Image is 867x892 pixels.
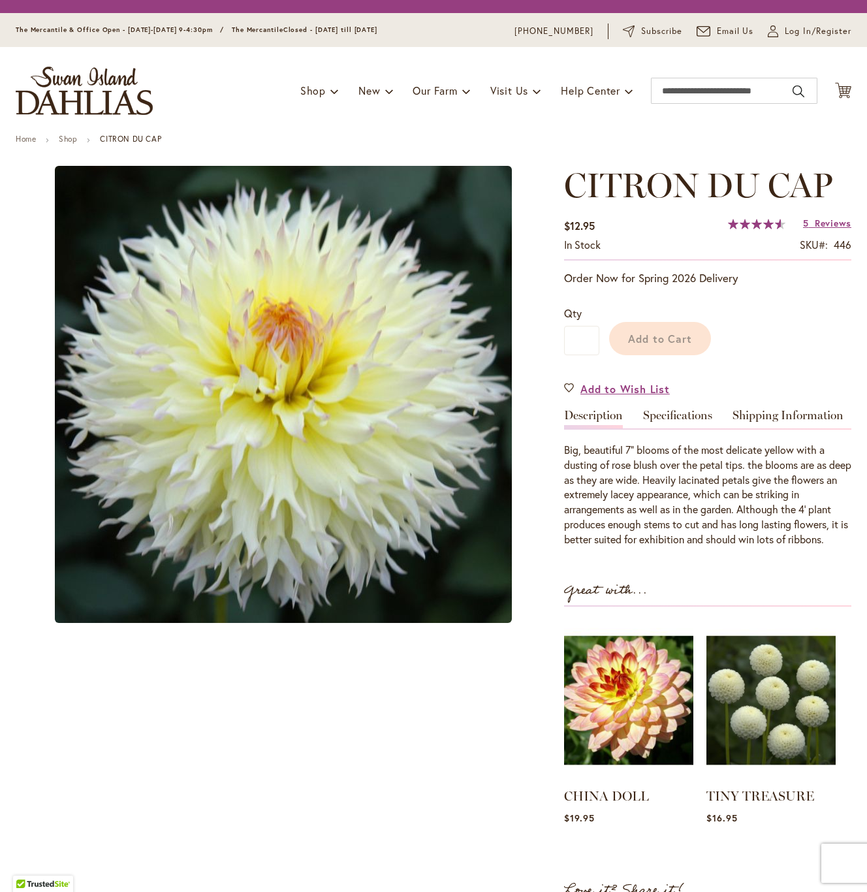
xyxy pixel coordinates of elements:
[16,67,153,115] a: store logo
[717,25,754,38] span: Email Us
[16,134,36,144] a: Home
[643,409,712,428] a: Specifications
[800,238,828,251] strong: SKU
[580,381,670,396] span: Add to Wish List
[490,84,528,97] span: Visit Us
[564,812,595,824] span: $19.95
[564,381,670,396] a: Add to Wish List
[803,217,851,229] a: 5 Reviews
[564,270,851,286] p: Order Now for Spring 2026 Delivery
[564,409,851,547] div: Detailed Product Info
[283,25,377,34] span: Closed - [DATE] till [DATE]
[564,238,601,253] div: Availability
[564,306,582,320] span: Qty
[564,788,649,804] a: CHINA DOLL
[300,84,326,97] span: Shop
[55,166,512,623] img: main product photo
[706,620,836,782] img: TINY TREASURE
[564,219,595,232] span: $12.95
[16,25,283,34] span: The Mercantile & Office Open - [DATE]-[DATE] 9-4:30pm / The Mercantile
[768,25,851,38] a: Log In/Register
[834,238,851,253] div: 446
[564,165,833,206] span: CITRON DU CAP
[803,217,809,229] span: 5
[728,219,785,229] div: 92%
[564,620,693,782] img: CHINA DOLL
[561,84,620,97] span: Help Center
[697,25,754,38] a: Email Us
[59,134,77,144] a: Shop
[641,25,682,38] span: Subscribe
[733,409,843,428] a: Shipping Information
[514,25,593,38] a: [PHONE_NUMBER]
[564,238,601,251] span: In stock
[706,788,814,804] a: TINY TREASURE
[100,134,161,144] strong: CITRON DU CAP
[358,84,380,97] span: New
[413,84,457,97] span: Our Farm
[623,25,682,38] a: Subscribe
[706,812,738,824] span: $16.95
[815,217,851,229] span: Reviews
[564,409,623,428] a: Description
[564,443,851,547] div: Big, beautiful 7" blooms of the most delicate yellow with a dusting of rose blush over the petal ...
[564,580,648,601] strong: Great with...
[785,25,851,38] span: Log In/Register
